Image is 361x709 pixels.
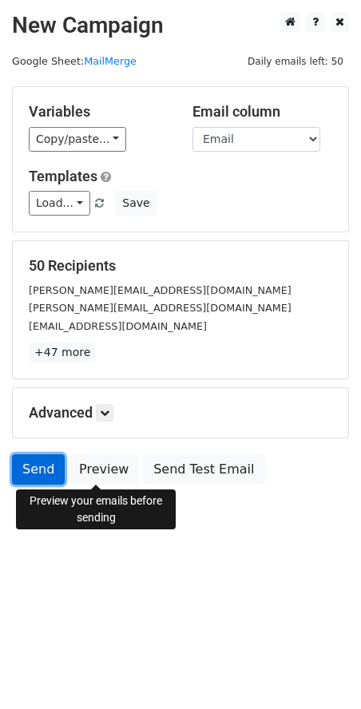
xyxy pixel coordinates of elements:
h5: Advanced [29,404,332,422]
small: Google Sheet: [12,55,137,67]
h5: Email column [192,103,332,121]
span: Daily emails left: 50 [242,53,349,70]
h2: New Campaign [12,12,349,39]
h5: 50 Recipients [29,257,332,275]
iframe: Chat Widget [281,632,361,709]
small: [PERSON_NAME][EMAIL_ADDRESS][DOMAIN_NAME] [29,302,292,314]
a: Load... [29,191,90,216]
h5: Variables [29,103,169,121]
div: Preview your emails before sending [16,489,176,529]
small: [EMAIL_ADDRESS][DOMAIN_NAME] [29,320,207,332]
button: Save [115,191,157,216]
a: Preview [69,454,139,485]
a: Daily emails left: 50 [242,55,349,67]
a: +47 more [29,343,96,362]
a: MailMerge [84,55,137,67]
a: Send Test Email [143,454,264,485]
small: [PERSON_NAME][EMAIL_ADDRESS][DOMAIN_NAME] [29,284,292,296]
a: Templates [29,168,97,184]
a: Copy/paste... [29,127,126,152]
a: Send [12,454,65,485]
